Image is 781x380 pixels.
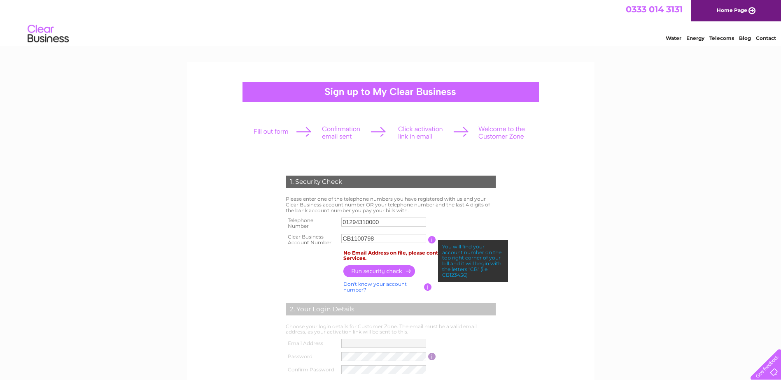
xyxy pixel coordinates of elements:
[626,4,683,14] a: 0333 014 3131
[709,35,734,41] a: Telecoms
[284,322,498,337] td: Choose your login details for Customer Zone. The email must be a valid email address, as your act...
[424,283,432,291] input: Information
[756,35,776,41] a: Contact
[341,248,498,264] td: No Email Address on file, please contact Customer Services.
[286,303,496,315] div: 2. Your Login Details
[686,35,704,41] a: Energy
[428,353,436,360] input: Information
[343,281,407,293] a: Don't know your account number?
[739,35,751,41] a: Blog
[666,35,681,41] a: Water
[428,236,436,243] input: Information
[438,240,508,282] div: You will find your account number on the top right corner of your bill and it will begin with the...
[284,337,340,350] th: Email Address
[284,350,340,363] th: Password
[284,194,498,215] td: Please enter one of the telephone numbers you have registered with us and your Clear Business acc...
[196,5,585,40] div: Clear Business is a trading name of Verastar Limited (registered in [GEOGRAPHIC_DATA] No. 3667643...
[284,232,340,248] th: Clear Business Account Number
[286,176,496,188] div: 1. Security Check
[27,21,69,46] img: logo.png
[284,363,340,376] th: Confirm Password
[284,215,340,232] th: Telephone Number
